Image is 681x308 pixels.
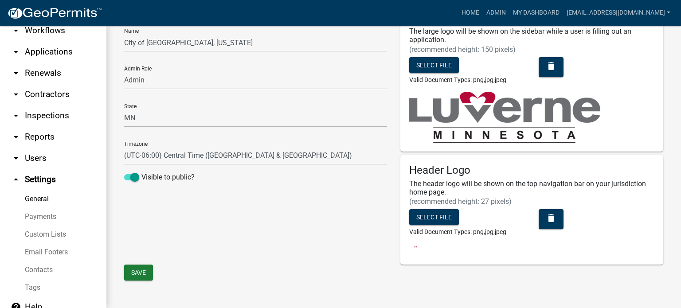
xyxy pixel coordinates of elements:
[409,179,654,196] h6: The header logo will be shown on the top navigation bar on your jurisdiction home page.
[409,57,459,73] button: Select file
[509,4,563,21] a: My Dashboard
[563,4,674,21] a: [EMAIL_ADDRESS][DOMAIN_NAME]
[11,153,21,164] i: arrow_drop_down
[11,89,21,100] i: arrow_drop_down
[409,27,654,44] h6: The large logo will be shown on the sidebar while a user is filling out an application.
[409,244,427,256] img: jurisdiction header logo
[409,76,506,83] span: Valid Document Types: png,jpg,jpeg
[11,68,21,78] i: arrow_drop_down
[124,172,195,183] label: Visible to public?
[11,174,21,185] i: arrow_drop_up
[11,110,21,121] i: arrow_drop_down
[11,132,21,142] i: arrow_drop_down
[483,4,509,21] a: Admin
[409,92,600,143] img: jurisdiction logo
[124,265,153,281] button: Save
[409,45,654,54] h6: (recommended height: 150 pixels)
[131,269,146,276] span: Save
[458,4,483,21] a: Home
[11,25,21,36] i: arrow_drop_down
[546,213,556,223] i: delete
[409,228,506,235] span: Valid Document Types: png,jpg,jpeg
[546,60,556,71] i: delete
[409,164,654,177] h5: Header Logo
[409,197,654,206] h6: (recommended height: 27 pixels)
[11,47,21,57] i: arrow_drop_down
[539,57,564,77] button: delete
[409,209,459,225] button: Select file
[539,209,564,229] button: delete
